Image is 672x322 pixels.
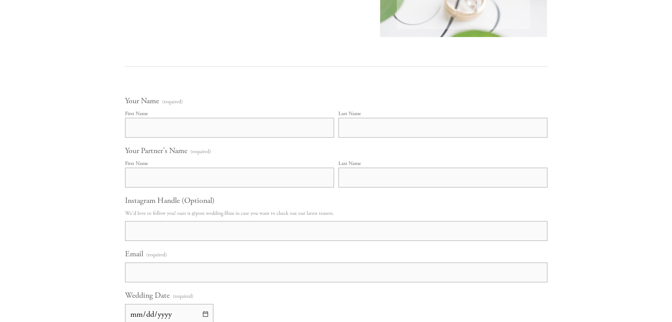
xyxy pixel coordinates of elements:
span: (required) [173,290,194,302]
div: First Name [125,160,148,167]
div: Last Name [338,110,361,117]
span: Instagram Handle (Optional) [125,195,215,206]
div: First Name [125,110,148,117]
span: (required) [190,149,211,154]
p: We'd love to follow you! ours is @post.wedding.films in case you want to check out our latest tea... [125,207,547,219]
span: Wedding Date [125,290,170,300]
span: Your Partner's Name [125,146,187,156]
div: Last Name [338,160,361,167]
span: (required) [146,249,167,261]
span: Your Name [125,96,159,106]
span: Email [125,249,143,259]
span: (required) [162,99,183,105]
